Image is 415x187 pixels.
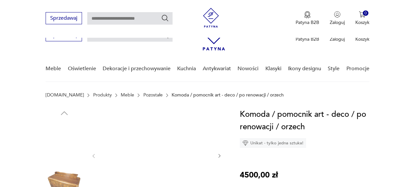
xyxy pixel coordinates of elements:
[296,36,319,42] p: Patyna B2B
[240,138,306,148] div: Unikat - tylko jedna sztuka!
[265,56,281,81] a: Klasyki
[240,169,278,181] p: 4500,00 zł
[46,121,83,159] img: Zdjęcie produktu Komoda / pomocnik art - deco / po renowacji / orzech
[121,93,134,98] a: Meble
[203,56,231,81] a: Antykwariat
[46,33,82,38] a: Sprzedawaj
[242,140,248,146] img: Ikona diamentu
[330,19,345,26] p: Zaloguj
[359,11,365,18] img: Ikona koszyka
[172,93,284,98] p: Komoda / pomocnik art - deco / po renowacji / orzech
[304,11,311,18] img: Ikona medalu
[346,56,369,81] a: Promocje
[103,56,171,81] a: Dekoracje i przechowywanie
[240,108,369,133] h1: Komoda / pomocnik art - deco / po renowacji / orzech
[328,56,340,81] a: Style
[238,56,259,81] a: Nowości
[288,56,321,81] a: Ikony designu
[330,36,345,42] p: Zaloguj
[46,16,82,21] a: Sprzedawaj
[355,36,369,42] p: Koszyk
[363,10,368,16] div: 0
[46,12,82,24] button: Sprzedawaj
[201,8,221,28] img: Patyna - sklep z meblami i dekoracjami vintage
[177,56,196,81] a: Kuchnia
[143,93,163,98] a: Pozostałe
[46,93,84,98] a: [DOMAIN_NAME]
[296,19,319,26] p: Patyna B2B
[334,11,341,18] img: Ikonka użytkownika
[330,11,345,26] button: Zaloguj
[161,14,169,22] button: Szukaj
[355,11,369,26] button: 0Koszyk
[296,11,319,26] button: Patyna B2B
[93,93,112,98] a: Produkty
[296,11,319,26] a: Ikona medaluPatyna B2B
[355,19,369,26] p: Koszyk
[68,56,96,81] a: Oświetlenie
[46,56,61,81] a: Meble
